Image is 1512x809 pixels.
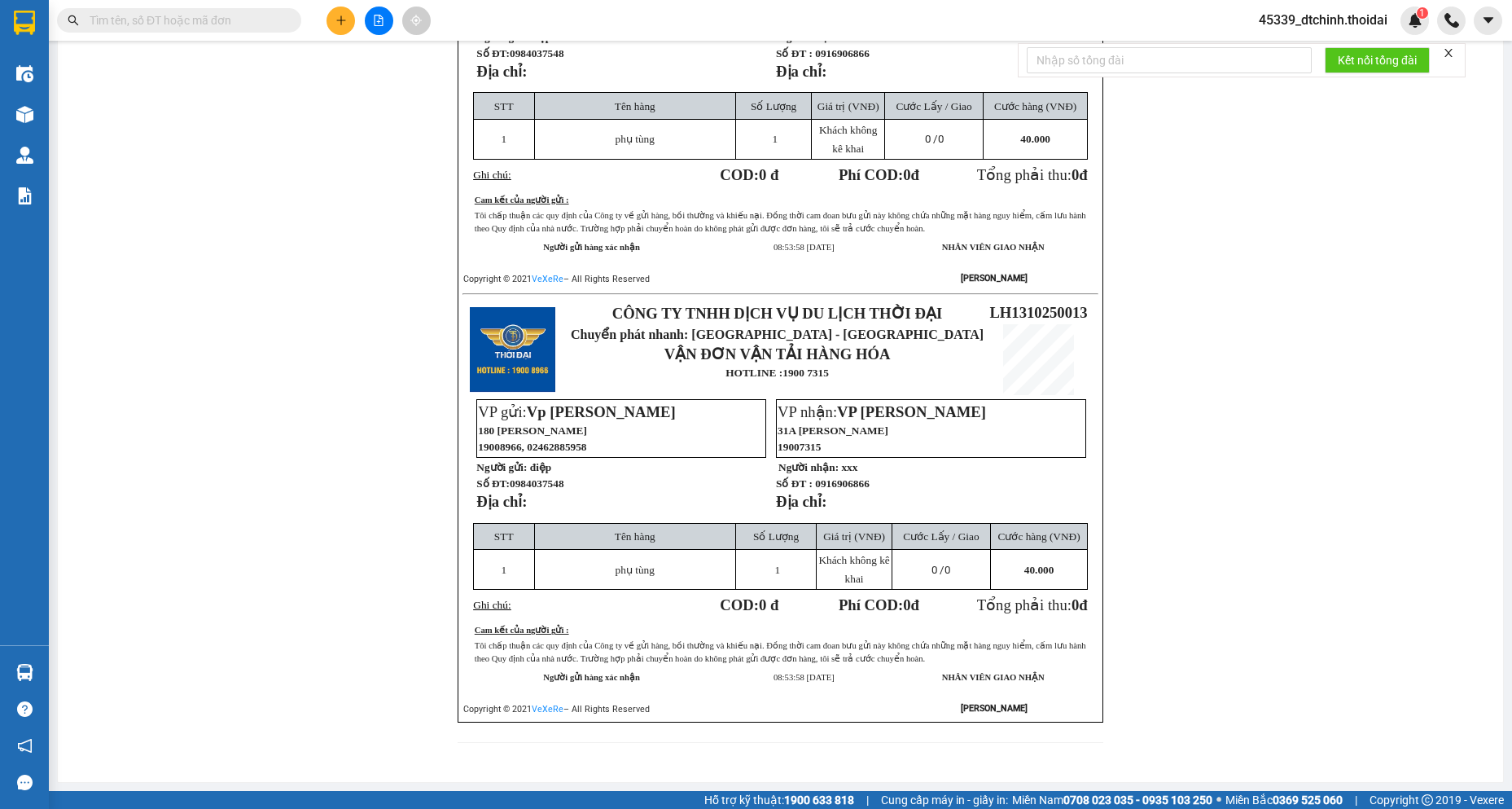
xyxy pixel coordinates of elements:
button: caret-down [1474,7,1502,35]
img: logo [8,58,19,141]
strong: VẬN ĐƠN VẬN TẢI HÀNG HÓA [664,345,891,363]
span: 40.000 [1020,133,1050,145]
span: Cước Lấy / Giao [896,100,971,112]
a: VeXeRe [532,274,563,284]
span: STT [494,530,514,543]
span: Miền Bắc [1225,791,1343,809]
span: 0 [903,166,910,183]
span: notification [17,738,33,754]
span: VP nhận: [778,403,986,420]
span: Cước hàng (VNĐ) [998,530,1080,543]
span: Giá trị (VNĐ) [823,530,885,543]
button: file-add [365,7,393,35]
input: Nhập số tổng đài [1027,47,1312,73]
span: phụ tùng [616,133,655,145]
span: 1 [774,564,780,576]
strong: Người gửi: [476,31,527,43]
strong: 0708 023 035 - 0935 103 250 [1063,794,1212,807]
button: Kết nối tổng đài [1325,47,1430,73]
span: Tổng phải thu: [977,166,1088,183]
span: 1 [1419,7,1425,19]
img: phone-icon [1444,13,1459,28]
span: 0984037548 [510,477,564,490]
strong: COD: [720,166,778,183]
span: 08:53:58 [DATE] [774,243,835,252]
strong: Người gửi hàng xác nhận [543,673,640,682]
span: Tôi chấp thuận các quy định của Công ty về gửi hàng, bồi thường và khiếu nại. Đồng thời cam đoan ... [475,641,1086,663]
span: điệp [530,461,552,473]
span: 0 / [931,564,950,576]
span: 0984037548 [510,47,564,59]
span: 0 [944,564,950,576]
strong: 1900 633 818 [784,794,854,807]
strong: [PERSON_NAME] [961,273,1028,284]
u: Cam kết của người gửi : [475,196,569,204]
span: 40.000 [1024,564,1054,576]
strong: Phí COD: đ [839,166,919,183]
span: xxx [841,31,857,43]
strong: NHÂN VIÊN GIAO NHẬN [942,243,1045,252]
span: aim [410,15,422,26]
span: Khách không kê khai [819,124,877,155]
strong: 1900 7315 [782,367,829,379]
span: VP gửi: [478,403,675,420]
span: 19008966, 02462885958 [478,441,586,453]
img: icon-new-feature [1408,13,1422,28]
span: 1 [772,133,778,145]
strong: Số ĐT: [476,47,563,59]
img: logo [470,307,555,393]
span: | [1355,791,1357,809]
span: phụ tùng [616,564,655,576]
span: điệp [530,31,552,43]
span: 1 [501,133,506,145]
span: close [1443,47,1454,59]
span: LH1310250013 [170,109,268,126]
strong: Số ĐT : [776,47,813,59]
span: Tôi chấp thuận các quy định của Công ty về gửi hàng, bồi thường và khiếu nại. Đồng thời cam đoan ... [475,211,1086,233]
span: 31A [PERSON_NAME] [778,424,888,437]
strong: Người gửi hàng xác nhận [543,243,640,252]
span: 0 [1072,596,1079,613]
strong: CÔNG TY TNHH DỊCH VỤ DU LỊCH THỜI ĐẠI [612,305,942,322]
span: Tên hàng [615,100,655,112]
span: Miền Nam [1012,791,1212,809]
span: 19007315 [778,441,821,453]
span: 0 [938,133,944,145]
span: Ghi chú: [473,169,511,181]
span: 45339_dtchinh.thoidai [1246,10,1400,30]
span: Cung cấp máy in - giấy in: [881,791,1008,809]
strong: Người nhận: [778,31,839,43]
span: 08:53:58 [DATE] [774,673,835,682]
span: STT [494,100,514,112]
span: Kết nối tổng đài [1338,51,1417,69]
span: Copyright © 2021 – All Rights Reserved [463,274,650,284]
img: solution-icon [16,187,33,204]
strong: Số ĐT : [776,477,813,490]
span: 0 đ [759,596,778,613]
span: 0916906866 [815,477,870,490]
span: 0 [1072,166,1079,183]
span: plus [335,15,347,26]
strong: 0369 525 060 [1273,794,1343,807]
u: Cam kết của người gửi : [475,626,569,635]
img: warehouse-icon [16,147,33,164]
button: aim [402,7,431,35]
span: Chuyển phát nhanh: [GEOGRAPHIC_DATA] - [GEOGRAPHIC_DATA] [571,328,984,341]
strong: Người gửi: [476,461,527,473]
span: Tổng phải thu: [977,596,1088,613]
span: | [866,791,869,809]
strong: [PERSON_NAME] [961,703,1028,714]
span: file-add [373,15,384,26]
strong: NHÂN VIÊN GIAO NHẬN [942,673,1045,682]
span: Số Lượng [753,530,799,543]
span: đ [1079,166,1087,183]
strong: Địa chỉ: [776,63,826,80]
span: message [17,775,33,790]
span: 0 [903,596,910,613]
img: logo-vxr [14,11,35,35]
span: 0 / [925,133,944,145]
span: Hỗ trợ kỹ thuật: [704,791,854,809]
span: Giá trị (VNĐ) [817,100,879,112]
span: VP [PERSON_NAME] [837,403,986,420]
span: 1 [501,564,506,576]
